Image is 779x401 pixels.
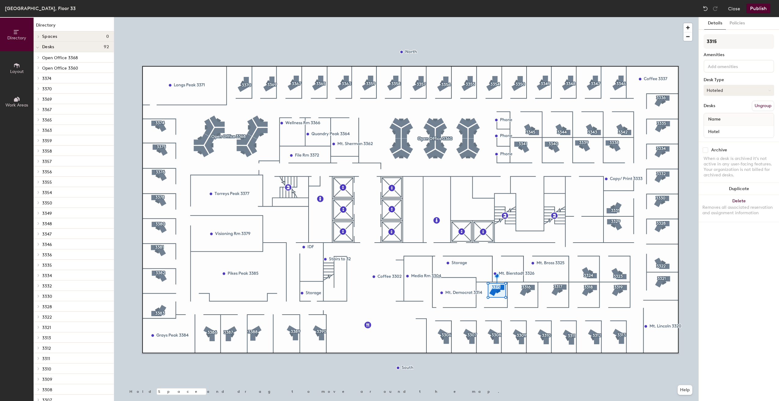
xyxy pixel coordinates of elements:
[42,315,52,320] span: 3322
[34,22,114,31] h1: Directory
[42,55,78,60] span: Open Office 3368
[7,35,26,41] span: Directory
[705,127,773,136] input: Unnamed desk
[42,221,52,226] span: 3348
[728,4,740,13] button: Close
[42,190,52,195] span: 3354
[42,149,52,154] span: 3358
[704,85,774,96] button: Hoteled
[699,183,779,195] button: Duplicate
[42,159,52,164] span: 3357
[42,128,52,133] span: 3363
[42,232,52,237] span: 3347
[42,211,52,216] span: 3349
[42,356,50,361] span: 3311
[746,4,770,13] button: Publish
[42,252,52,258] span: 3336
[42,45,54,49] span: Desks
[42,325,51,330] span: 3321
[704,156,774,178] div: When a desk is archived it's not active in any user-facing features. Your organization is not bil...
[704,78,774,82] div: Desk Type
[5,103,28,108] span: Work Areas
[702,5,708,12] img: Undo
[42,273,52,278] span: 3334
[726,17,748,30] button: Policies
[42,86,52,92] span: 3370
[42,263,52,268] span: 3335
[704,52,774,57] div: Amenities
[42,169,52,175] span: 3356
[42,367,51,372] span: 3310
[702,205,775,216] div: Removes all associated reservation and assignment information
[42,34,57,39] span: Spaces
[42,242,52,247] span: 3346
[42,138,52,143] span: 3359
[42,200,52,206] span: 3350
[42,66,78,71] span: Open Office 3360
[752,101,774,111] button: Ungroup
[704,17,726,30] button: Details
[704,103,715,108] div: Desks
[707,62,762,70] input: Add amenities
[699,195,779,222] button: DeleteRemoves all associated reservation and assignment information
[42,284,52,289] span: 3332
[678,385,692,395] button: Help
[42,107,52,112] span: 3367
[42,76,51,81] span: 3374
[42,335,51,341] span: 3313
[42,377,52,382] span: 3309
[42,294,52,299] span: 3330
[42,304,52,309] span: 3328
[705,114,724,125] span: Name
[42,387,52,392] span: 3308
[711,148,727,153] div: Archive
[42,346,51,351] span: 3312
[10,69,24,74] span: Layout
[5,5,76,12] div: [GEOGRAPHIC_DATA], Floor 33
[42,180,52,185] span: 3355
[712,5,718,12] img: Redo
[104,45,109,49] span: 92
[42,97,52,102] span: 3369
[106,34,109,39] span: 0
[42,117,52,123] span: 3365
